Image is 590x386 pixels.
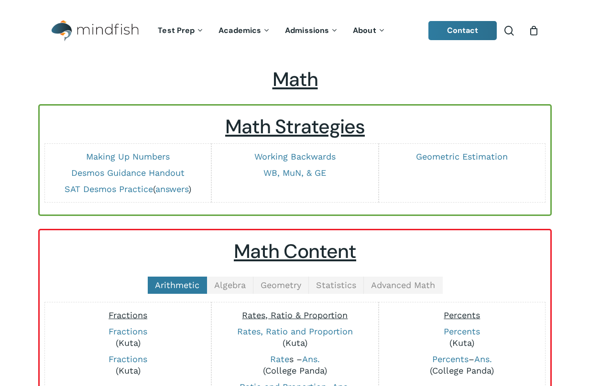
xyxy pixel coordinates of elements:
[263,168,326,178] a: WB, MuN, & GE
[50,183,206,195] p: ( )
[474,354,492,364] a: Ans.
[148,277,207,294] a: Arithmetic
[309,277,364,294] a: Statistics
[384,326,540,349] p: (Kuta)
[416,151,508,161] a: Geometric Estimation
[261,280,301,290] span: Geometry
[447,25,479,35] span: Contact
[71,168,185,178] a: Desmos Guidance Handout
[109,326,147,336] a: Fractions
[151,13,393,49] nav: Main Menu
[371,280,435,290] span: Advanced Math
[428,21,497,40] a: Contact
[444,310,480,320] span: Percents
[444,326,480,336] a: Percents
[234,239,356,264] u: Math Content
[364,277,443,294] a: Advanced Math
[432,354,469,364] a: Percents
[214,280,246,290] span: Algebra
[254,151,336,161] a: Working Backwards
[65,184,153,194] a: SAT Desmos Practice
[211,27,278,35] a: Academics
[158,25,195,35] span: Test Prep
[109,310,147,320] span: Fractions
[151,27,211,35] a: Test Prep
[217,326,373,349] p: (Kuta)
[273,67,318,92] span: Math
[353,25,376,35] span: About
[225,114,365,139] u: Math Strategies
[219,25,261,35] span: Academics
[109,354,147,364] a: Fractions
[242,310,348,320] span: Rates, Ratio & Proportion
[86,151,170,161] a: Making Up Numbers
[207,277,253,294] a: Algebra
[384,354,540,376] p: – (College Panda)
[285,25,329,35] span: Admissions
[278,27,346,35] a: Admissions
[528,25,539,36] a: Cart
[155,184,188,194] a: answers
[316,280,356,290] span: Statistics
[302,354,320,364] a: Ans.
[217,354,373,376] p: s – (College Panda)
[253,277,309,294] a: Geometry
[50,326,206,349] p: (Kuta)
[50,354,206,376] p: (Kuta)
[237,326,353,336] a: Rates, Ratio and Proportion
[155,280,199,290] span: Arithmetic
[346,27,393,35] a: About
[270,354,289,364] a: Rate
[38,13,552,49] header: Main Menu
